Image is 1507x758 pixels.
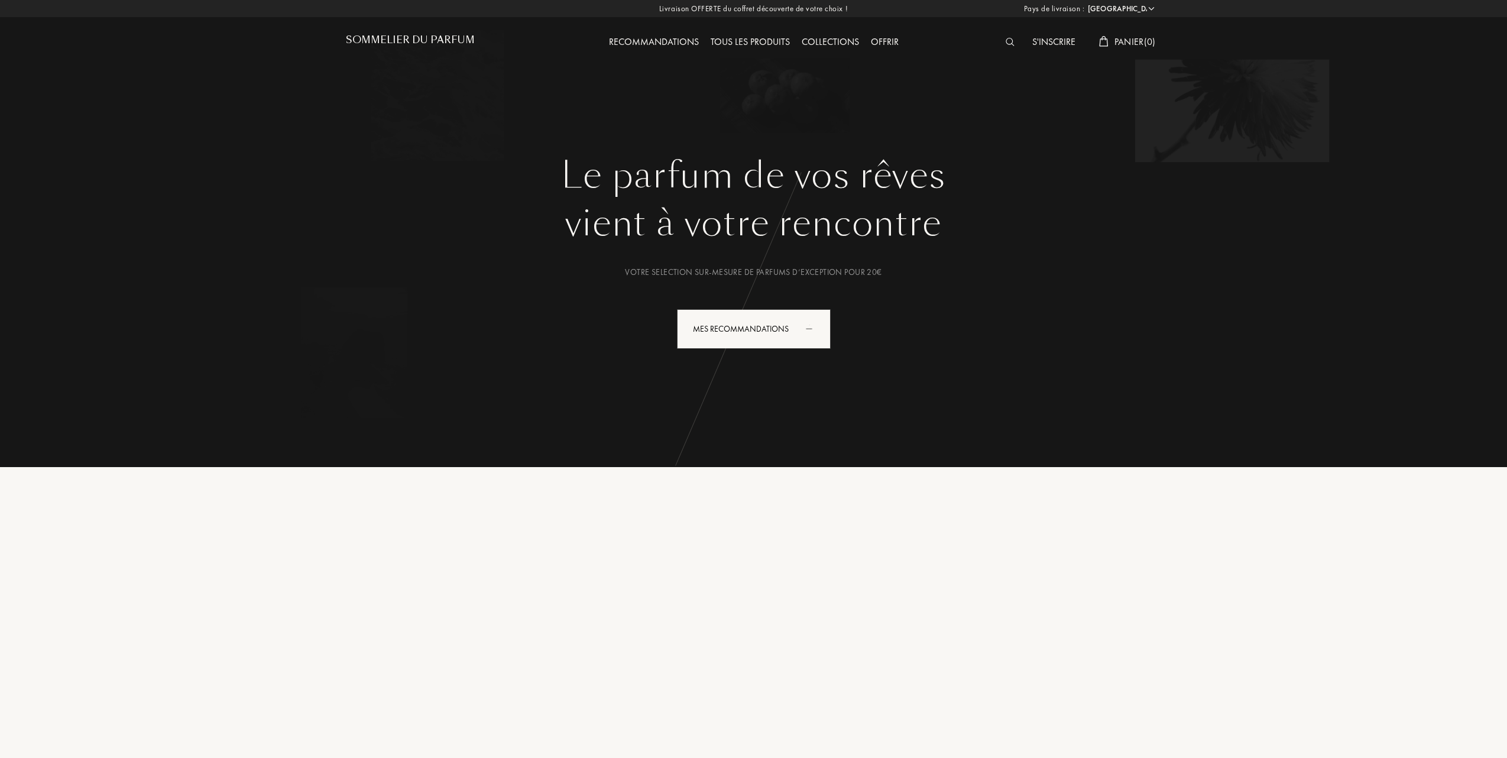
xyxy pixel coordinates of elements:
[677,309,831,349] div: Mes Recommandations
[1147,4,1156,13] img: arrow_w.png
[802,316,825,340] div: animation
[1114,35,1156,48] span: Panier ( 0 )
[355,154,1153,197] h1: Le parfum de vos rêves
[355,266,1153,278] div: Votre selection sur-mesure de parfums d’exception pour 20€
[1099,36,1109,47] img: cart_white.svg
[796,35,865,50] div: Collections
[603,35,705,50] div: Recommandations
[1024,3,1085,15] span: Pays de livraison :
[346,34,475,46] h1: Sommelier du Parfum
[705,35,796,50] div: Tous les produits
[668,309,840,349] a: Mes Recommandationsanimation
[796,35,865,48] a: Collections
[705,35,796,48] a: Tous les produits
[865,35,905,48] a: Offrir
[1026,35,1081,50] div: S'inscrire
[355,197,1153,250] div: vient à votre rencontre
[1006,38,1015,46] img: search_icn_white.svg
[865,35,905,50] div: Offrir
[1026,35,1081,48] a: S'inscrire
[603,35,705,48] a: Recommandations
[346,34,475,50] a: Sommelier du Parfum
